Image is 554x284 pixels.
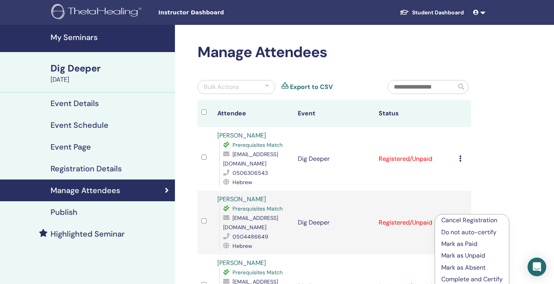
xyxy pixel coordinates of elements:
[197,44,471,61] h2: Manage Attendees
[223,214,278,231] span: [EMAIL_ADDRESS][DOMAIN_NAME]
[51,33,170,42] h4: My Seminars
[294,191,374,254] td: Dig Deeper
[51,120,108,130] h4: Event Schedule
[51,207,77,217] h4: Publish
[51,142,91,152] h4: Event Page
[232,141,283,148] span: Prerequisites Match
[158,9,275,17] span: Instructor Dashboard
[232,169,268,176] span: 0506306543
[441,228,503,237] p: Do not auto-certify
[51,62,170,75] div: Dig Deeper
[51,99,99,108] h4: Event Details
[51,4,144,21] img: logo.png
[217,259,266,267] a: [PERSON_NAME]
[232,242,252,249] span: Hebrew
[51,75,170,84] div: [DATE]
[232,269,283,276] span: Prerequisites Match
[441,216,503,225] p: Cancel Registration
[46,62,175,84] a: Dig Deeper[DATE]
[204,82,239,92] div: Bulk Actions
[400,9,409,16] img: graduation-cap-white.svg
[217,131,266,139] a: [PERSON_NAME]
[51,186,120,195] h4: Manage Attendees
[441,251,503,260] p: Mark as Unpaid
[213,100,294,127] th: Attendee
[528,258,546,276] div: Open Intercom Messenger
[51,164,122,173] h4: Registration Details
[441,239,503,249] p: Mark as Paid
[294,100,374,127] th: Event
[294,127,374,191] td: Dig Deeper
[232,233,268,240] span: 0504486649
[232,179,252,186] span: Hebrew
[441,263,503,272] p: Mark as Absent
[223,151,278,167] span: [EMAIL_ADDRESS][DOMAIN_NAME]
[375,100,455,127] th: Status
[217,195,266,203] a: [PERSON_NAME]
[290,82,333,92] a: Export to CSV
[393,5,470,20] a: Student Dashboard
[232,205,283,212] span: Prerequisites Match
[441,275,503,284] p: Complete and Certify
[51,229,125,239] h4: Highlighted Seminar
